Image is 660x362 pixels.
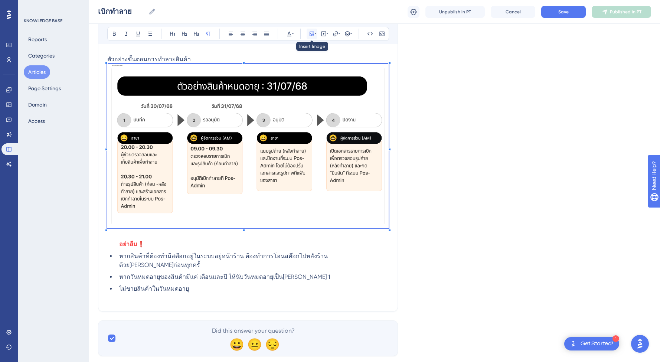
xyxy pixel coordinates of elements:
[541,6,586,18] button: Save
[569,339,578,348] img: launcher-image-alternative-text
[425,6,485,18] button: Unpublish in PT
[564,337,619,350] div: Open Get Started! checklist, remaining modules: 1
[119,285,189,292] span: ไม่ขายสินค้าในวันหมดอายุ
[610,9,641,15] span: Published in PT
[24,49,59,62] button: Categories
[17,2,46,11] span: Need Help?
[24,18,62,24] div: KNOWLEDGE BASE
[107,56,191,63] span: ตัวอย่างขั้นตอนการทำลายสินค้า
[265,338,277,350] div: 😔
[119,252,328,268] span: หากสินค้าที่ต้องทำมีสต๊อกอยู่ในระบบอยู่หน้าร้าน ต้องทำการโอนสต๊อกไปหลังร้านด้วย[PERSON_NAME]ก่อนท...
[491,6,535,18] button: Cancel
[24,98,51,111] button: Domain
[24,82,65,95] button: Page Settings
[558,9,569,15] span: Save
[98,6,146,17] input: Article Name
[612,335,619,342] div: 1
[24,33,51,46] button: Reports
[247,338,259,350] div: 😐
[119,273,330,280] span: หากวันหมดอายุของสินค้ามีแค่ เดือนและปี ให้นับวันหมดอายุเป็น[PERSON_NAME] 1
[592,6,651,18] button: Published in PT
[629,333,651,355] iframe: UserGuiding AI Assistant Launcher
[24,114,49,128] button: Access
[439,9,471,15] span: Unpublish in PT
[137,241,145,248] span: ❗
[212,326,295,335] span: Did this answer your question?
[24,65,50,79] button: Articles
[119,241,137,248] strong: อย่าลืม
[229,338,241,350] div: 😀
[581,340,613,348] div: Get Started!
[506,9,521,15] span: Cancel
